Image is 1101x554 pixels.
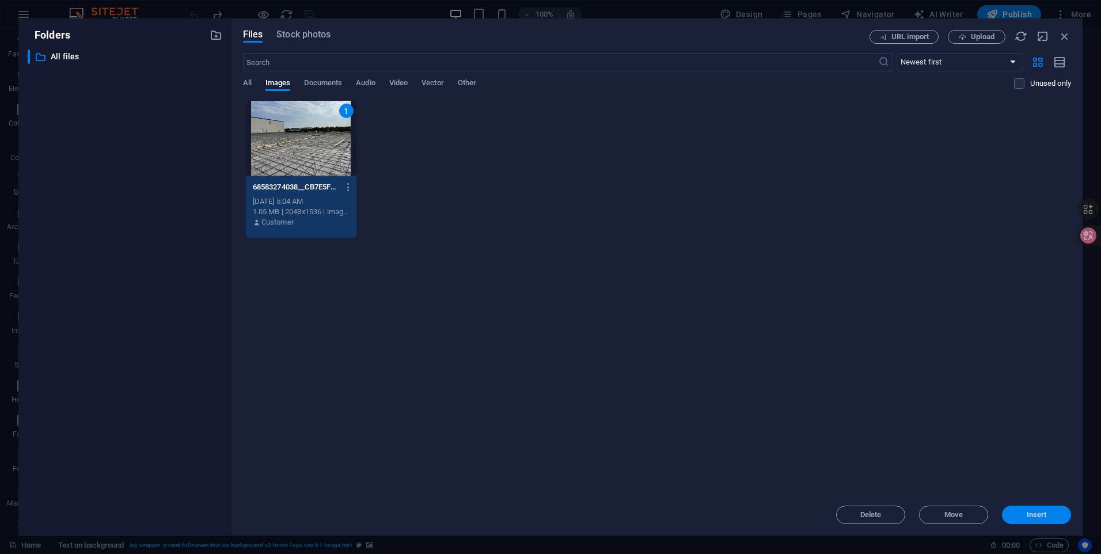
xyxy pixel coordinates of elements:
[836,506,905,524] button: Delete
[1027,511,1047,518] span: Insert
[1037,30,1049,43] i: Minimize
[1058,30,1071,43] i: Close
[458,76,476,92] span: Other
[243,28,263,41] span: Files
[860,511,882,518] span: Delete
[253,196,350,207] div: [DATE] 5:04 AM
[253,207,350,217] div: 1.05 MB | 2048x1536 | image/jpeg
[26,491,41,494] button: 2
[261,217,294,227] p: Customer
[919,506,988,524] button: Move
[870,30,939,44] button: URL import
[26,505,41,508] button: 3
[422,76,444,92] span: Vector
[944,511,963,518] span: Move
[1030,78,1071,89] p: Displays only files that are not in use on the website. Files added during this session can still...
[28,28,70,43] p: Folders
[389,76,408,92] span: Video
[891,33,929,40] span: URL import
[276,28,331,41] span: Stock photos
[304,76,342,92] span: Documents
[1002,506,1071,524] button: Insert
[339,104,354,118] div: 1
[243,76,252,92] span: All
[51,50,201,63] p: All files
[253,182,339,192] p: 68583274038__CB7E5F00-74A8-4DF2-B061-154C75D8D771-2XTeLhP1Lrd2Bnj-OU2syg.JPEG
[1015,30,1027,43] i: Reload
[971,33,994,40] span: Upload
[26,477,41,480] button: 1
[948,30,1005,44] button: Upload
[243,53,878,71] input: Search
[265,76,291,92] span: Images
[28,50,30,64] div: ​
[210,29,222,41] i: Create new folder
[356,76,375,92] span: Audio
